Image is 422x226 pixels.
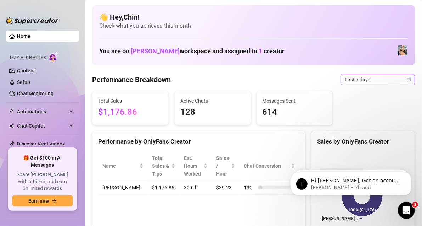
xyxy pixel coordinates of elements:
th: Chat Conversion [240,151,299,181]
th: Sales / Hour [212,151,240,181]
span: Messages Sent [263,97,327,105]
span: Izzy AI Chatter [10,54,46,61]
span: arrow-right [52,198,57,203]
span: Name [102,162,138,170]
span: 614 [263,106,327,119]
span: Total Sales [98,97,163,105]
img: AI Chatter [49,52,60,62]
span: Automations [17,106,67,117]
td: [PERSON_NAME]… [98,181,148,195]
div: Performance by OnlyFans Creator [98,137,299,146]
iframe: Intercom notifications message [280,157,422,207]
span: Check what you achieved this month [99,22,408,30]
a: Home [17,33,30,39]
img: Veronica [398,45,407,55]
a: Setup [17,79,30,85]
span: 128 [180,106,245,119]
text: [PERSON_NAME]… [322,216,358,221]
span: [PERSON_NAME] [131,47,180,55]
td: $1,176.86 [148,181,180,195]
span: thunderbolt [9,109,15,114]
span: Earn now [28,198,49,204]
a: Discover Viral Videos [17,141,65,147]
h4: 👋 Hey, Chin ! [99,12,408,22]
span: $1,176.86 [98,106,163,119]
span: 13 % [244,184,255,192]
h4: Performance Breakdown [92,75,171,85]
span: 1 [259,47,262,55]
th: Name [98,151,148,181]
td: $39.23 [212,181,240,195]
a: Content [17,68,35,74]
span: Last 7 days [345,74,411,85]
span: Chat Conversion [244,162,289,170]
a: Chat Monitoring [17,91,54,96]
span: Share [PERSON_NAME] with a friend, and earn unlimited rewards [12,171,73,192]
h1: You are on workspace and assigned to creator [99,47,285,55]
button: Earn nowarrow-right [12,195,73,206]
span: Sales / Hour [216,154,230,178]
th: Total Sales & Tips [148,151,180,181]
td: 30.0 h [180,181,212,195]
img: Chat Copilot [9,123,14,128]
span: 🎁 Get $100 in AI Messages [12,155,73,168]
span: 3 [412,202,418,208]
span: Active Chats [180,97,245,105]
img: logo-BBDzfeDw.svg [6,17,59,24]
iframe: Intercom live chat [398,202,415,219]
div: Sales by OnlyFans Creator [317,137,409,146]
span: Chat Copilot [17,120,67,131]
span: calendar [407,77,411,82]
span: Total Sales & Tips [152,154,170,178]
div: Est. Hours Worked [184,154,202,178]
